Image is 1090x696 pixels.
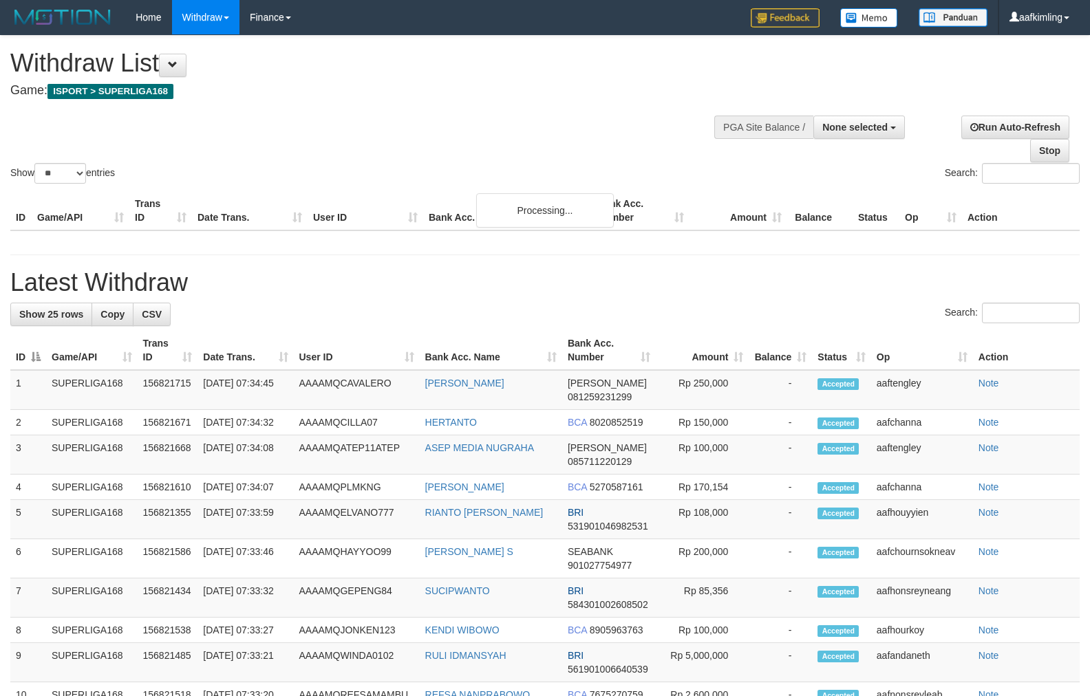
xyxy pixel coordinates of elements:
td: AAAAMQWINDA0102 [294,643,420,682]
a: Note [979,481,999,492]
td: aafchanna [871,410,973,435]
div: Processing... [476,193,614,228]
a: Stop [1030,139,1069,162]
a: Note [979,507,999,518]
span: Accepted [817,482,859,494]
th: Trans ID: activate to sort column ascending [138,331,198,370]
img: panduan.png [919,8,987,27]
td: - [749,410,812,435]
a: [PERSON_NAME] S [425,546,513,557]
td: SUPERLIGA168 [46,410,138,435]
td: aaftengley [871,435,973,475]
td: 156821671 [138,410,198,435]
td: Rp 200,000 [656,539,749,578]
a: Show 25 rows [10,303,92,326]
td: - [749,370,812,410]
a: ASEP MEDIA NUGRAHA [425,442,534,453]
span: Accepted [817,417,859,429]
span: BCA [568,481,587,492]
td: SUPERLIGA168 [46,500,138,539]
span: Copy 081259231299 to clipboard [568,391,632,402]
td: 7 [10,578,46,618]
span: Copy 531901046982531 to clipboard [568,521,648,532]
td: 156821668 [138,435,198,475]
td: 156821434 [138,578,198,618]
a: Run Auto-Refresh [961,116,1069,139]
label: Search: [945,303,1080,323]
td: - [749,643,812,682]
span: Accepted [817,508,859,519]
td: SUPERLIGA168 [46,475,138,500]
h1: Latest Withdraw [10,269,1080,296]
th: Date Trans. [192,191,308,230]
span: Copy 5270587161 to clipboard [590,481,643,492]
span: None selected [822,122,888,133]
td: AAAAMQCAVALERO [294,370,420,410]
td: SUPERLIGA168 [46,578,138,618]
span: BRI [568,585,584,596]
td: AAAAMQGEPENG84 [294,578,420,618]
td: SUPERLIGA168 [46,539,138,578]
td: 156821485 [138,643,198,682]
td: [DATE] 07:33:21 [197,643,293,682]
a: Note [979,624,999,635]
span: CSV [142,309,162,320]
th: User ID [308,191,423,230]
span: Copy 085711220129 to clipboard [568,456,632,467]
th: Op [899,191,962,230]
select: Showentries [34,163,86,184]
td: [DATE] 07:34:08 [197,435,293,475]
td: [DATE] 07:33:32 [197,578,293,618]
td: aafchanna [871,475,973,500]
label: Show entries [10,163,115,184]
td: aafandaneth [871,643,973,682]
button: None selected [813,116,905,139]
td: - [749,539,812,578]
a: [PERSON_NAME] [425,378,504,389]
th: Bank Acc. Name: activate to sort column ascending [420,331,562,370]
td: - [749,435,812,475]
th: Amount [690,191,787,230]
a: Copy [92,303,133,326]
td: [DATE] 07:33:27 [197,618,293,643]
span: BCA [568,624,587,635]
td: SUPERLIGA168 [46,643,138,682]
td: [DATE] 07:33:59 [197,500,293,539]
th: Balance [787,191,853,230]
td: AAAAMQCILLA07 [294,410,420,435]
td: Rp 170,154 [656,475,749,500]
a: KENDI WIBOWO [425,624,500,635]
td: aafhouyyien [871,500,973,539]
td: SUPERLIGA168 [46,435,138,475]
th: Bank Acc. Number: activate to sort column ascending [562,331,656,370]
td: 6 [10,539,46,578]
label: Search: [945,163,1080,184]
a: SUCIPWANTO [425,585,490,596]
th: Status: activate to sort column ascending [812,331,870,370]
a: Note [979,417,999,428]
td: 156821538 [138,618,198,643]
td: Rp 100,000 [656,618,749,643]
td: [DATE] 07:34:45 [197,370,293,410]
td: 3 [10,435,46,475]
th: ID: activate to sort column descending [10,331,46,370]
td: - [749,475,812,500]
td: SUPERLIGA168 [46,370,138,410]
span: BCA [568,417,587,428]
img: Feedback.jpg [751,8,820,28]
span: Accepted [817,651,859,662]
span: Accepted [817,443,859,455]
td: aafchournsokneav [871,539,973,578]
span: BRI [568,650,584,661]
th: User ID: activate to sort column ascending [294,331,420,370]
td: - [749,578,812,618]
td: 9 [10,643,46,682]
span: Accepted [817,378,859,390]
td: AAAAMQHAYYOO99 [294,539,420,578]
td: 4 [10,475,46,500]
span: Accepted [817,586,859,598]
h1: Withdraw List [10,50,713,77]
a: RULI IDMANSYAH [425,650,506,661]
div: PGA Site Balance / [714,116,813,139]
td: AAAAMQJONKEN123 [294,618,420,643]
